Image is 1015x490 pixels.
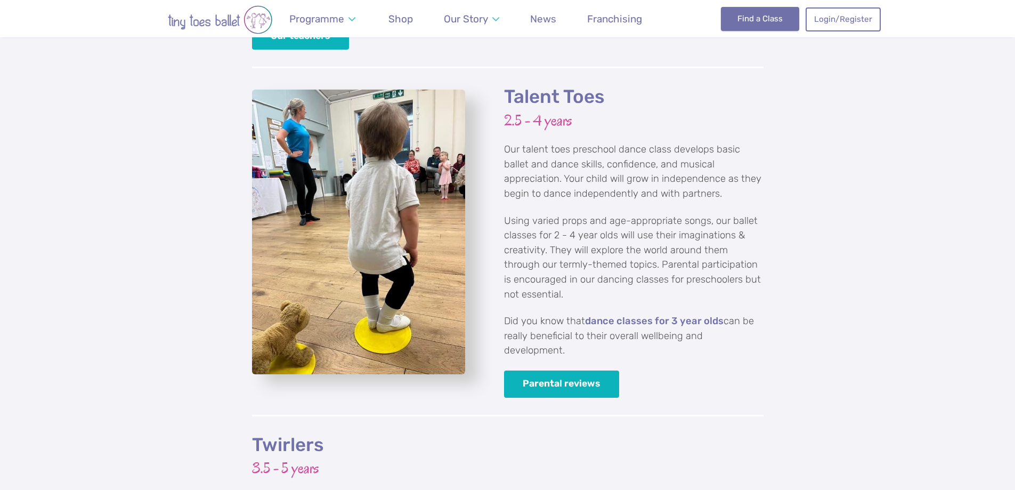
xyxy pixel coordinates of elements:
[504,371,620,398] a: Parental reviews
[587,13,642,25] span: Franchising
[582,6,647,31] a: Franchising
[388,13,413,25] span: Shop
[252,433,764,457] h2: Twirlers
[252,459,764,478] h3: 3.5 - 5 years
[384,6,418,31] a: Shop
[504,142,764,201] p: Our talent toes preschool dance class develops basic ballet and dance skills, confidence, and mus...
[444,13,488,25] span: Our Story
[525,6,562,31] a: News
[721,7,799,30] a: Find a Class
[289,13,344,25] span: Programme
[530,13,556,25] span: News
[439,6,504,31] a: Our Story
[252,90,465,374] a: View full-size image
[135,5,305,34] img: tiny toes ballet
[585,316,724,327] a: dance classes for 3 year olds
[285,6,361,31] a: Programme
[504,111,764,131] h3: 2.5 - 4 years
[504,314,764,358] p: Did you know that can be really beneficial to their overall wellbeing and development.
[504,85,764,109] h2: Talent Toes
[806,7,880,31] a: Login/Register
[504,214,764,302] p: Using varied props and age-appropriate songs, our ballet classes for 2 - 4 year olds will use the...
